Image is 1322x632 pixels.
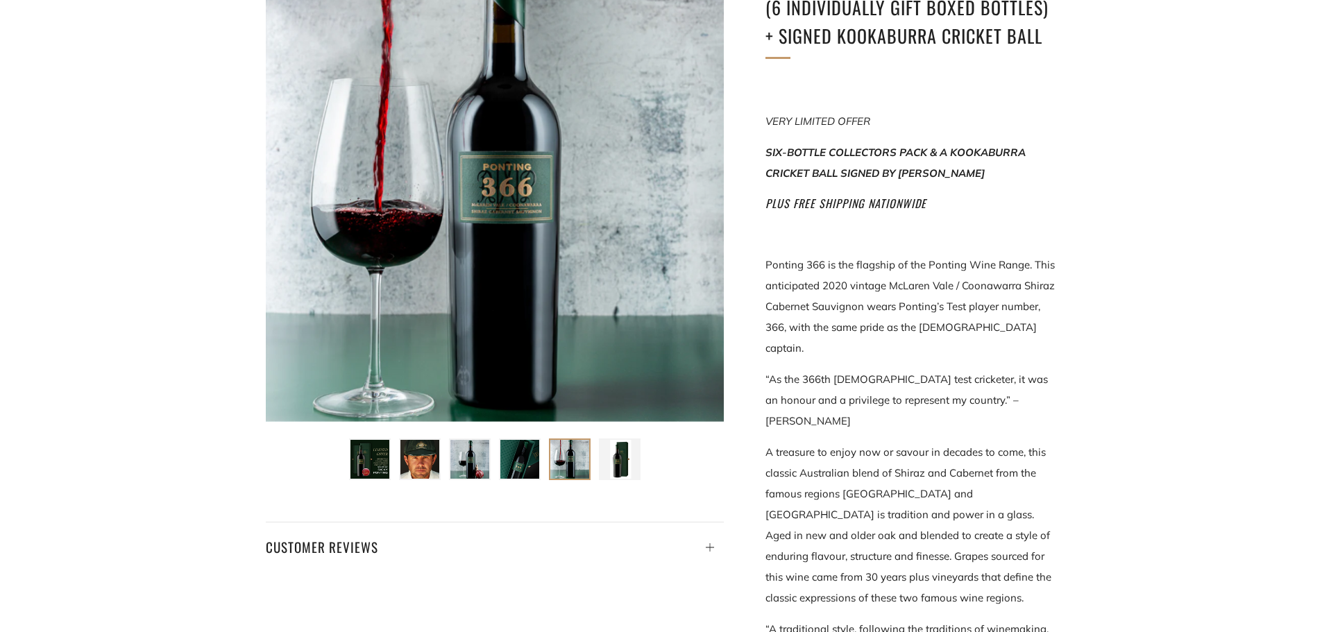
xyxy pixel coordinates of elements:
[550,440,589,479] img: Load image into Gallery viewer, Ponting &#39;366&#39; Shiraz Cabernet 2021 (6 individually gift b...
[765,114,870,128] em: VERY LIMITED OFFER
[400,440,439,479] img: Load image into Gallery viewer, Ponting &#39;366&#39; Shiraz Cabernet 2021 (6 individually gift b...
[765,146,1026,180] em: SIX-BOTTLE COLLECTORS PACK & A KOOKABURRA CRICKET BALL SIGNED BY [PERSON_NAME]
[765,373,1048,407] span: “As the 366th [DEMOGRAPHIC_DATA] test cricketer, it was an honour and a privilege to
[600,440,639,479] img: Load image into Gallery viewer, Ponting &#39;366&#39; Shiraz Cabernet 2021 (6 individually gift b...
[500,440,539,479] img: Load image into Gallery viewer, Ponting &#39;366&#39; Shiraz Cabernet 2021 (6 individually gift b...
[765,393,1019,427] span: represent my country.” – [PERSON_NAME]
[765,195,926,212] em: PLUS FREE SHIPPING NATIONWIDE
[450,440,489,479] img: Load image into Gallery viewer, Ponting &#39;366&#39; Shiraz Cabernet 2021 (6 individually gift b...
[266,535,724,558] h4: Customer Reviews
[350,440,389,479] img: Load image into Gallery viewer, Ponting &#39;366&#39; Shiraz Cabernet 2021 (6 individually gift b...
[765,258,1055,355] span: Ponting 366 is the flagship of the Ponting Wine Range. This anticipated 2020 vintage McLaren Vale...
[266,522,724,558] a: Customer Reviews
[549,438,591,480] button: Load image into Gallery viewer, Ponting &#39;366&#39; Shiraz Cabernet 2021 (6 individually gift b...
[765,442,1057,608] p: A treasure to enjoy now or savour in decades to come, this classic Australian blend of Shiraz and...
